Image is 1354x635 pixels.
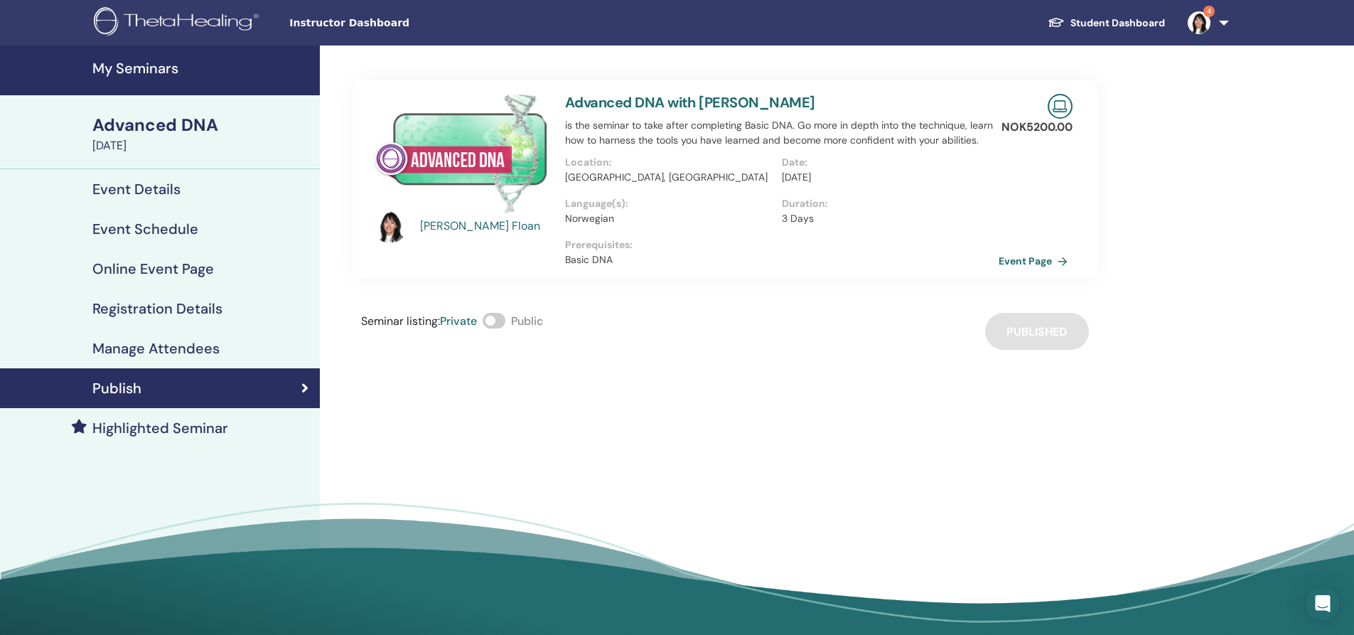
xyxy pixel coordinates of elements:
[782,155,990,170] p: Date :
[92,181,181,198] h4: Event Details
[440,314,477,329] span: Private
[92,300,222,317] h4: Registration Details
[1001,119,1073,136] p: NOK 5200.00
[92,380,141,397] h4: Publish
[1306,587,1340,621] div: Open Intercom Messenger
[565,155,773,170] p: Location :
[92,260,214,277] h4: Online Event Page
[565,211,773,226] p: Norwegian
[373,94,548,213] img: Advanced DNA
[92,137,311,154] div: [DATE]
[84,113,320,154] a: Advanced DNA[DATE]
[373,209,407,243] img: default.jpg
[1203,6,1215,17] span: 4
[782,211,990,226] p: 3 Days
[420,218,552,235] a: [PERSON_NAME] Floan
[565,238,999,252] p: Prerequisites :
[92,113,311,137] div: Advanced DNA
[1048,16,1065,28] img: graduation-cap-white.svg
[92,420,228,437] h4: Highlighted Seminar
[94,7,264,39] img: logo.png
[361,314,440,329] span: Seminar listing :
[565,170,773,185] p: [GEOGRAPHIC_DATA], [GEOGRAPHIC_DATA]
[565,252,999,267] p: Basic DNA
[565,93,815,112] a: Advanced DNA with [PERSON_NAME]
[92,60,311,77] h4: My Seminars
[999,250,1073,272] a: Event Page
[511,314,543,329] span: Public
[92,220,198,238] h4: Event Schedule
[565,118,999,148] p: is the seminar to take after completing Basic DNA. Go more in depth into the technique, learn how...
[565,196,773,211] p: Language(s) :
[1188,11,1210,34] img: default.jpg
[1048,94,1073,119] img: Live Online Seminar
[289,16,503,31] span: Instructor Dashboard
[782,170,990,185] p: [DATE]
[92,340,220,357] h4: Manage Attendees
[782,196,990,211] p: Duration :
[1036,10,1176,36] a: Student Dashboard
